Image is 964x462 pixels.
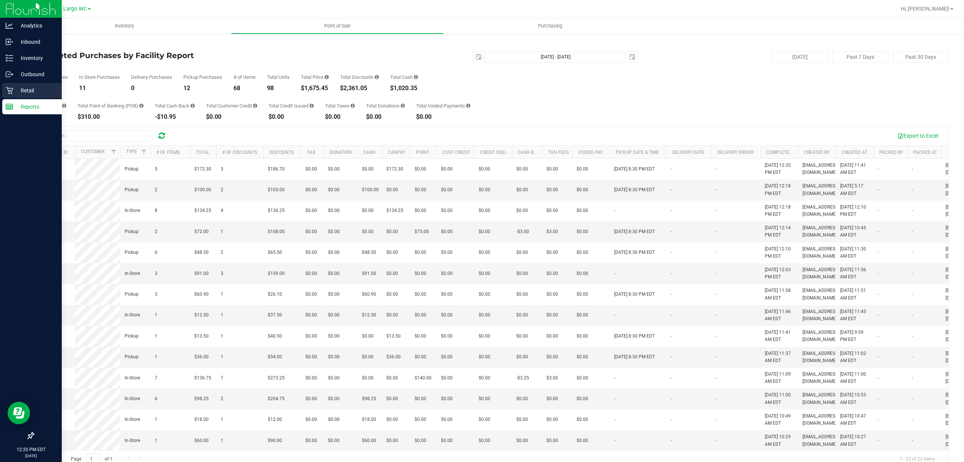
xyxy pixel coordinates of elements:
[614,270,615,277] span: -
[716,270,717,277] span: -
[546,312,558,319] span: $0.00
[78,114,143,120] div: $310.00
[671,207,672,214] span: -
[6,22,13,29] inline-svg: Analytics
[878,228,879,235] span: -
[479,270,490,277] span: $0.00
[614,291,655,298] span: [DATE] 8:30 PM EDT
[328,270,340,277] span: $0.00
[268,291,282,298] span: $26.10
[386,186,398,193] span: $0.00
[233,85,256,91] div: 68
[206,103,257,108] div: Total Customer Credit
[802,183,839,197] span: [EMAIL_ADDRESS][DOMAIN_NAME]
[268,103,314,108] div: Total Credit Issued
[840,329,869,343] span: [DATE] 9:59 PM EDT
[444,18,656,34] a: Purchasing
[840,224,869,239] span: [DATE] 10:45 AM EDT
[305,186,317,193] span: $0.00
[546,333,558,340] span: $0.00
[386,166,403,173] span: $172.30
[131,75,172,80] div: Delivery Purchases
[614,228,655,235] span: [DATE] 8:30 PM EDT
[267,85,290,91] div: 98
[441,249,453,256] span: $0.00
[441,270,453,277] span: $0.00
[892,129,943,142] button: Export to Excel
[671,228,672,235] span: -
[912,186,913,193] span: -
[139,103,143,108] i: Sum of the successful, non-voided point-of-banking payment transactions, both via payment termina...
[802,329,839,343] span: [EMAIL_ADDRESS][DOMAIN_NAME]
[878,166,879,173] span: -
[878,312,879,319] span: -
[415,166,426,173] span: $0.00
[6,54,13,62] inline-svg: Inventory
[390,85,418,91] div: $1,020.35
[802,246,839,260] span: [EMAIL_ADDRESS][DOMAIN_NAME]
[671,291,672,298] span: -
[194,270,209,277] span: $91.00
[671,166,672,173] span: -
[63,6,87,12] span: Largo WC
[78,103,143,108] div: Total Point of Banking (POB)
[802,162,839,176] span: [EMAIL_ADDRESS][DOMAIN_NAME]
[516,228,529,235] span: -$3.00
[221,228,223,235] span: 1
[305,270,317,277] span: $0.00
[183,85,222,91] div: 12
[138,146,150,158] a: Filter
[912,207,913,214] span: -
[386,270,398,277] span: $0.00
[366,103,405,108] div: Total Donations
[479,333,490,340] span: $0.00
[716,166,717,173] span: -
[892,51,949,63] button: Past 30 Days
[716,207,717,214] span: -
[155,207,157,214] span: 8
[125,207,140,214] span: In-Store
[388,150,405,155] a: CanPay
[879,150,903,155] a: Packed By
[8,402,30,424] iframe: Resource center
[386,333,401,340] span: $13.50
[765,183,793,197] span: [DATE] 12:18 PM EDT
[671,249,672,256] span: -
[614,312,615,319] span: -
[196,150,209,155] a: Total
[401,103,405,108] i: Sum of all round-up-to-next-dollar total price adjustments for all purchases in the date range.
[362,186,379,193] span: $100.00
[125,166,139,173] span: Pickup
[716,249,717,256] span: -
[183,75,222,80] div: Pickup Purchases
[912,249,913,256] span: -
[126,149,137,154] a: Type
[840,308,869,322] span: [DATE] 11:45 AM EDT
[13,21,58,30] p: Analytics
[268,207,285,214] span: $136.25
[802,266,839,281] span: [EMAIL_ADDRESS][DOMAIN_NAME]
[614,207,615,214] span: -
[221,207,223,214] span: 4
[415,228,429,235] span: $75.00
[840,162,869,176] span: [DATE] 11:41 AM EDT
[479,186,490,193] span: $0.00
[194,312,209,319] span: $12.50
[442,150,470,155] a: Cust Credit
[578,150,615,155] a: Voided Payment
[362,166,374,173] span: $0.00
[305,207,317,214] span: $0.00
[386,249,398,256] span: $0.00
[765,329,793,343] span: [DATE] 11:41 AM EDT
[328,333,340,340] span: $0.00
[577,228,588,235] span: $0.00
[415,333,426,340] span: $0.00
[441,207,453,214] span: $0.00
[441,333,453,340] span: $0.00
[155,270,157,277] span: 3
[802,308,839,322] span: [EMAIL_ADDRESS][DOMAIN_NAME]
[325,114,355,120] div: $0.00
[546,228,558,235] span: $3.00
[840,183,869,197] span: [DATE] 5:17 AM EDT
[6,103,13,111] inline-svg: Reports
